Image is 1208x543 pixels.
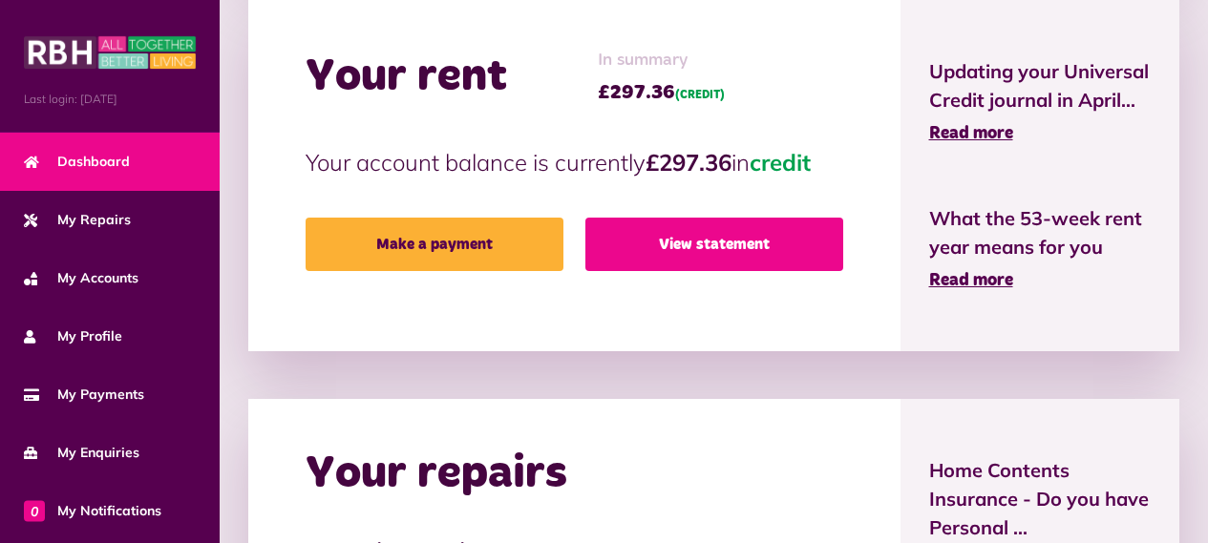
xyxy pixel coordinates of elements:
span: My Repairs [24,210,131,230]
a: Make a payment [306,218,563,271]
span: Updating your Universal Credit journal in April... [929,57,1152,115]
span: £297.36 [598,78,725,107]
a: Updating your Universal Credit journal in April... Read more [929,57,1152,147]
span: Home Contents Insurance - Do you have Personal ... [929,456,1152,542]
span: Last login: [DATE] [24,91,196,108]
p: Your account balance is currently in [306,145,843,179]
span: My Notifications [24,501,161,521]
span: Read more [929,125,1013,142]
span: Read more [929,272,1013,289]
span: My Profile [24,326,122,346]
span: My Enquiries [24,443,139,463]
img: MyRBH [24,33,196,72]
span: My Accounts [24,268,138,288]
h2: Your repairs [306,447,567,502]
a: What the 53-week rent year means for you Read more [929,204,1152,294]
span: My Payments [24,385,144,405]
span: Dashboard [24,152,130,172]
span: credit [750,148,811,177]
span: What the 53-week rent year means for you [929,204,1152,261]
span: (CREDIT) [675,90,725,101]
span: 0 [24,500,45,521]
a: View statement [585,218,843,271]
strong: £297.36 [646,148,731,177]
span: In summary [598,48,725,73]
h2: Your rent [306,50,507,105]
